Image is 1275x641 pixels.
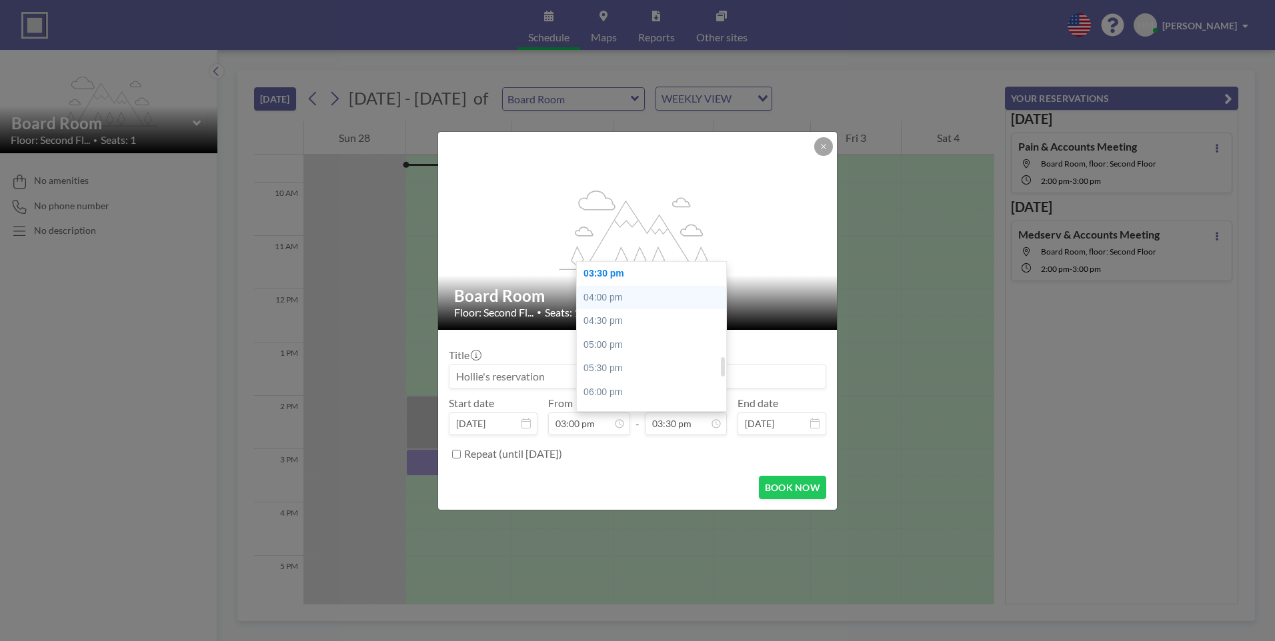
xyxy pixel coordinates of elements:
label: End date [738,396,778,410]
div: 04:00 pm [577,286,733,310]
span: - [635,401,640,430]
label: Start date [449,396,494,410]
div: 04:30 pm [577,309,733,333]
label: From [548,396,573,410]
button: BOOK NOW [759,476,826,499]
input: Hollie's reservation [449,365,826,388]
span: Floor: Second Fl... [454,306,533,319]
div: 06:00 pm [577,380,733,404]
div: 03:30 pm [577,262,733,286]
div: 05:30 pm [577,356,733,380]
label: Repeat (until [DATE]) [464,447,562,460]
div: 05:00 pm [577,333,733,357]
span: • [537,307,541,317]
span: Seats: 1 [545,306,580,319]
h2: Board Room [454,286,822,306]
div: 06:30 pm [577,404,733,428]
label: Title [449,348,480,362]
